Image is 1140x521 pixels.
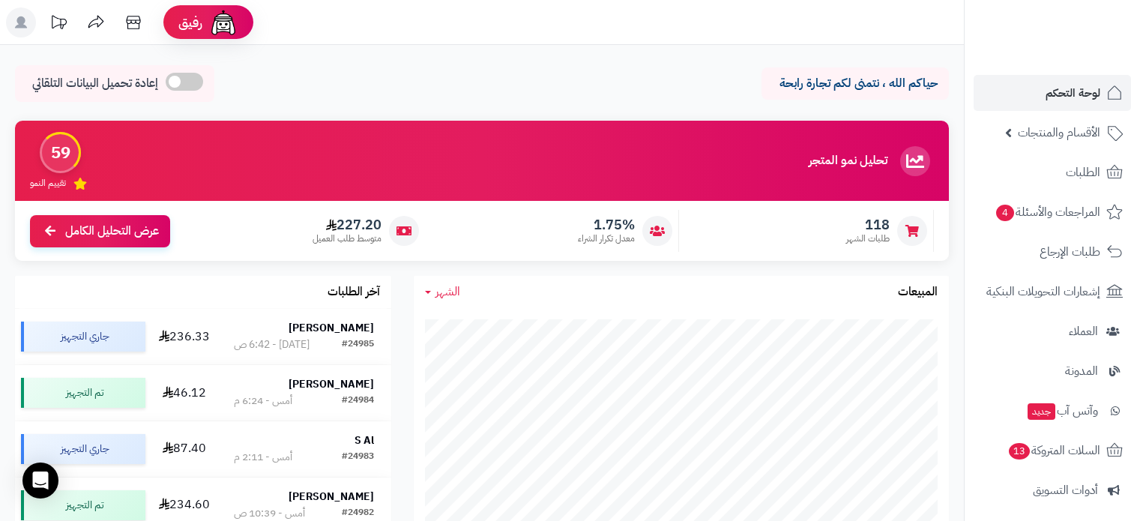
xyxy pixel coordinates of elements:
[995,202,1100,223] span: المراجعات والأسئلة
[974,154,1131,190] a: الطلبات
[1009,443,1030,460] span: 13
[1065,361,1098,382] span: المدونة
[1028,403,1055,420] span: جديد
[846,232,890,245] span: طلبات الشهر
[974,234,1131,270] a: طلبات الإرجاع
[974,433,1131,469] a: السلات المتروكة13
[1038,11,1126,43] img: logo-2.png
[30,215,170,247] a: عرض التحليل الكامل
[234,337,310,352] div: [DATE] - 6:42 ص
[578,232,635,245] span: معدل تكرار الشراء
[974,274,1131,310] a: إشعارات التحويلات البنكية
[30,177,66,190] span: تقييم النمو
[1018,122,1100,143] span: الأقسام والمنتجات
[974,75,1131,111] a: لوحة التحكم
[846,217,890,233] span: 118
[289,376,374,392] strong: [PERSON_NAME]
[986,281,1100,302] span: إشعارات التحويلات البنكية
[234,450,292,465] div: أمس - 2:11 م
[974,472,1131,508] a: أدوات التسويق
[809,154,887,168] h3: تحليل نمو المتجر
[289,320,374,336] strong: [PERSON_NAME]
[773,75,938,92] p: حياكم الله ، نتمنى لكم تجارة رابحة
[1069,321,1098,342] span: العملاء
[289,489,374,505] strong: [PERSON_NAME]
[22,463,58,499] div: Open Intercom Messenger
[151,309,217,364] td: 236.33
[21,434,145,464] div: جاري التجهيز
[208,7,238,37] img: ai-face.png
[32,75,158,92] span: إعادة تحميل البيانات التلقائي
[342,394,374,409] div: #24984
[996,205,1014,221] span: 4
[21,378,145,408] div: تم التجهيز
[974,353,1131,389] a: المدونة
[21,322,145,352] div: جاري التجهيز
[21,490,145,520] div: تم التجهيز
[974,393,1131,429] a: وآتس آبجديد
[40,7,77,41] a: تحديثات المنصة
[1033,480,1098,501] span: أدوات التسويق
[313,217,381,233] span: 227.20
[1066,162,1100,183] span: الطلبات
[1046,82,1100,103] span: لوحة التحكم
[898,286,938,299] h3: المبيعات
[328,286,380,299] h3: آخر الطلبات
[342,506,374,521] div: #24982
[355,433,374,448] strong: S Al
[65,223,159,240] span: عرض التحليل الكامل
[234,394,292,409] div: أمس - 6:24 م
[342,450,374,465] div: #24983
[425,283,460,301] a: الشهر
[974,313,1131,349] a: العملاء
[1026,400,1098,421] span: وآتس آب
[151,365,217,421] td: 46.12
[178,13,202,31] span: رفيق
[578,217,635,233] span: 1.75%
[1040,241,1100,262] span: طلبات الإرجاع
[342,337,374,352] div: #24985
[313,232,381,245] span: متوسط طلب العميل
[151,421,217,477] td: 87.40
[234,506,305,521] div: أمس - 10:39 ص
[435,283,460,301] span: الشهر
[974,194,1131,230] a: المراجعات والأسئلة4
[1007,440,1100,461] span: السلات المتروكة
